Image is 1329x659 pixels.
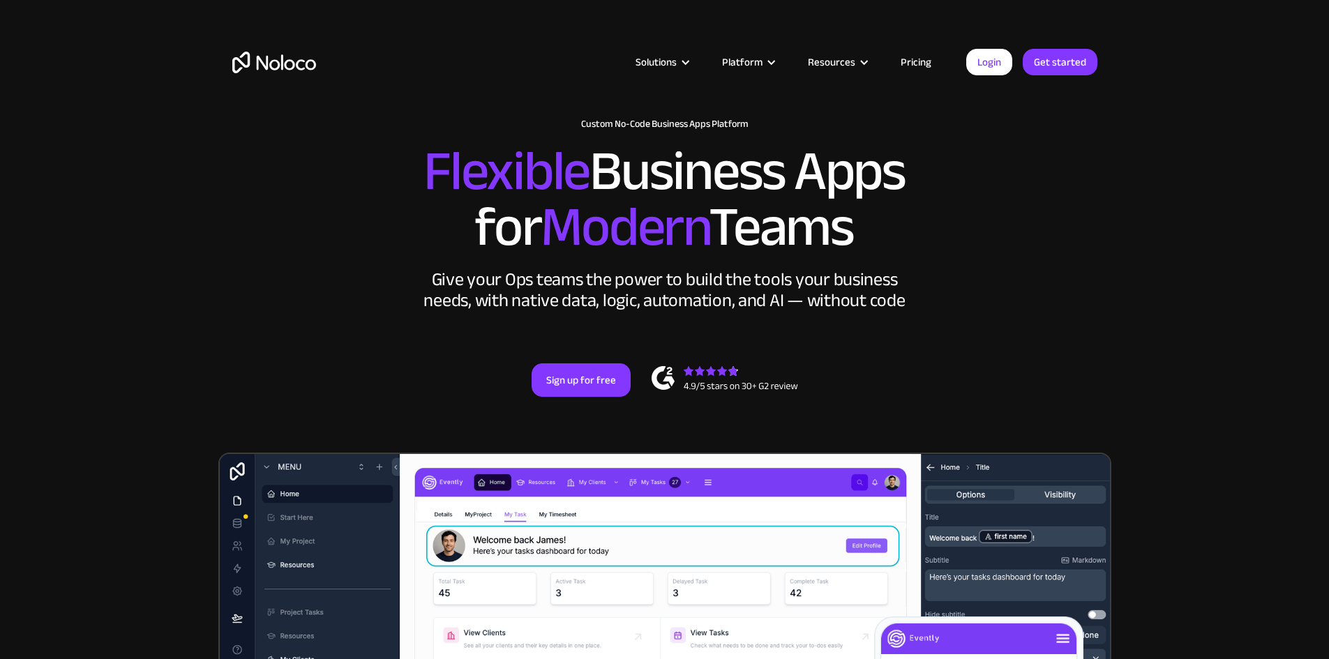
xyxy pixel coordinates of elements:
[423,119,590,223] span: Flexible
[1023,49,1097,75] a: Get started
[541,175,709,279] span: Modern
[790,53,883,71] div: Resources
[532,363,631,397] a: Sign up for free
[808,53,855,71] div: Resources
[421,269,909,311] div: Give your Ops teams the power to build the tools your business needs, with native data, logic, au...
[966,49,1012,75] a: Login
[232,52,316,73] a: home
[722,53,763,71] div: Platform
[618,53,705,71] div: Solutions
[636,53,677,71] div: Solutions
[705,53,790,71] div: Platform
[883,53,949,71] a: Pricing
[232,144,1097,255] h2: Business Apps for Teams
